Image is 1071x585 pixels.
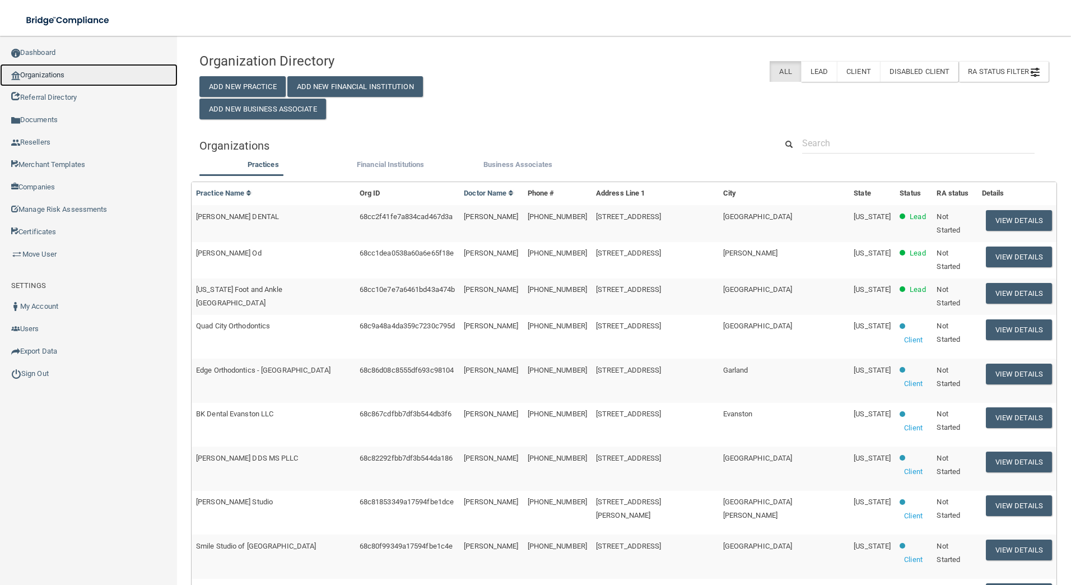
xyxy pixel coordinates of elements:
[360,454,453,462] span: 68c82292fbb7df3b544da186
[986,364,1052,384] button: View Details
[986,452,1052,472] button: View Details
[937,366,960,388] span: Not Started
[196,189,252,197] a: Practice Name
[196,285,283,307] span: [US_STATE] Foot and Ankle [GEOGRAPHIC_DATA]
[460,158,576,171] label: Business Associates
[596,542,662,550] span: [STREET_ADDRESS]
[723,249,777,257] span: [PERSON_NAME]
[196,410,273,418] span: BK Dental Evanston LLC
[464,285,518,294] span: [PERSON_NAME]
[904,377,923,391] p: Client
[596,249,662,257] span: [STREET_ADDRESS]
[11,324,20,333] img: icon-users.e205127d.png
[723,285,793,294] span: [GEOGRAPHIC_DATA]
[11,279,46,292] label: SETTINGS
[904,333,923,347] p: Client
[802,133,1035,154] input: Search
[986,407,1052,428] button: View Details
[596,322,662,330] span: [STREET_ADDRESS]
[937,454,960,476] span: Not Started
[360,498,454,506] span: 68c81853349a17594fbe1dce
[11,138,20,147] img: ic_reseller.de258add.png
[937,285,960,307] span: Not Started
[986,210,1052,231] button: View Details
[11,49,20,58] img: ic_dashboard_dark.d01f4a41.png
[895,182,932,205] th: Status
[360,249,454,257] span: 68cc1dea0538a60a6e65f18e
[355,182,459,205] th: Org ID
[986,247,1052,267] button: View Details
[723,454,793,462] span: [GEOGRAPHIC_DATA]
[904,553,923,567] p: Client
[723,542,793,550] span: [GEOGRAPHIC_DATA]
[464,542,518,550] span: [PERSON_NAME]
[464,410,518,418] span: [PERSON_NAME]
[596,285,662,294] span: [STREET_ADDRESS]
[854,366,891,374] span: [US_STATE]
[360,410,451,418] span: 68c867cdfbb7df3b544db3f6
[904,465,923,479] p: Client
[904,509,923,523] p: Client
[937,410,960,431] span: Not Started
[327,158,454,174] li: Financial Institutions
[17,9,120,32] img: bridge_compliance_login_screen.278c3ca4.svg
[360,366,454,374] span: 68c86d08c8555df693c98104
[464,498,518,506] span: [PERSON_NAME]
[483,160,552,169] span: Business Associates
[596,212,662,221] span: [STREET_ADDRESS]
[464,366,518,374] span: [PERSON_NAME]
[357,160,424,169] span: Financial Institutions
[723,212,793,221] span: [GEOGRAPHIC_DATA]
[986,319,1052,340] button: View Details
[986,495,1052,516] button: View Details
[849,182,895,205] th: State
[937,212,960,234] span: Not Started
[801,61,837,82] label: Lead
[723,410,753,418] span: Evanston
[528,542,587,550] span: [PHONE_NUMBER]
[196,498,273,506] span: [PERSON_NAME] Studio
[11,369,21,379] img: ic_power_dark.7ecde6b1.png
[528,212,587,221] span: [PHONE_NUMBER]
[968,67,1040,76] span: RA Status Filter
[199,99,326,119] button: Add New Business Associate
[464,249,518,257] span: [PERSON_NAME]
[937,498,960,519] span: Not Started
[464,212,518,221] span: [PERSON_NAME]
[528,410,587,418] span: [PHONE_NUMBER]
[854,212,891,221] span: [US_STATE]
[248,160,279,169] span: Practices
[596,366,662,374] span: [STREET_ADDRESS]
[528,366,587,374] span: [PHONE_NUMBER]
[592,182,719,205] th: Address Line 1
[528,322,587,330] span: [PHONE_NUMBER]
[205,158,321,171] label: Practices
[854,454,891,462] span: [US_STATE]
[986,283,1052,304] button: View Details
[360,322,455,330] span: 68c9a48a4da359c7230c795d
[910,210,925,224] p: Lead
[528,249,587,257] span: [PHONE_NUMBER]
[528,285,587,294] span: [PHONE_NUMBER]
[837,61,880,82] label: Client
[11,347,20,356] img: icon-export.b9366987.png
[880,61,959,82] label: Disabled Client
[1031,68,1040,77] img: icon-filter@2x.21656d0b.png
[11,116,20,125] img: icon-documents.8dae5593.png
[199,140,760,152] h5: Organizations
[528,498,587,506] span: [PHONE_NUMBER]
[360,285,455,294] span: 68cc10e7e7a6461bd43a474b
[910,247,925,260] p: Lead
[332,158,448,171] label: Financial Institutions
[723,322,793,330] span: [GEOGRAPHIC_DATA]
[464,322,518,330] span: [PERSON_NAME]
[454,158,581,174] li: Business Associate
[723,498,793,519] span: [GEOGRAPHIC_DATA][PERSON_NAME]
[199,76,286,97] button: Add New Practice
[854,285,891,294] span: [US_STATE]
[596,410,662,418] span: [STREET_ADDRESS]
[360,212,453,221] span: 68cc2f41fe7a834cad467d3a
[196,322,270,330] span: Quad City Orthodontics
[196,542,316,550] span: Smile Studio of [GEOGRAPHIC_DATA]
[287,76,423,97] button: Add New Financial Institution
